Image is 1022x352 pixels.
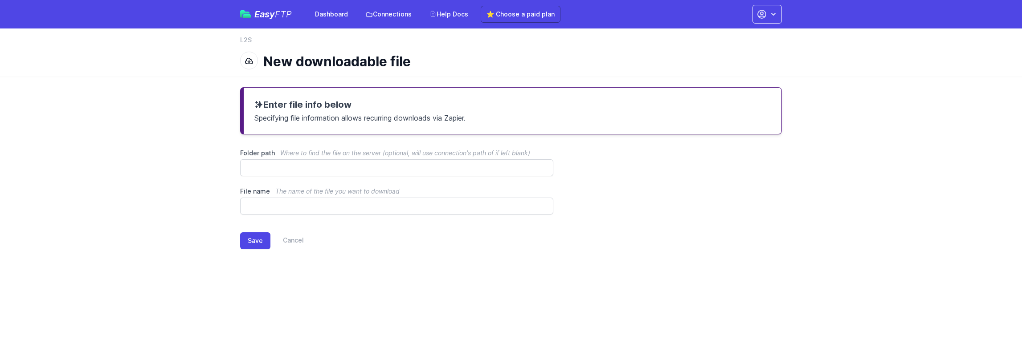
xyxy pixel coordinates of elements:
[240,10,292,19] a: EasyFTP
[310,6,353,22] a: Dashboard
[240,232,270,249] button: Save
[481,6,560,23] a: ⭐ Choose a paid plan
[240,36,252,45] a: L2S
[240,36,782,50] nav: Breadcrumb
[254,98,771,111] h3: Enter file info below
[360,6,417,22] a: Connections
[424,6,474,22] a: Help Docs
[270,232,304,249] a: Cancel
[275,9,292,20] span: FTP
[240,149,553,158] label: Folder path
[275,187,400,195] span: The name of the file you want to download
[240,187,553,196] label: File name
[240,10,251,18] img: easyftp_logo.png
[254,111,771,123] p: Specifying file information allows recurring downloads via Zapier.
[254,10,292,19] span: Easy
[280,149,530,157] span: Where to find the file on the server (optional, will use connection's path of if left blank)
[263,53,775,69] h1: New downloadable file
